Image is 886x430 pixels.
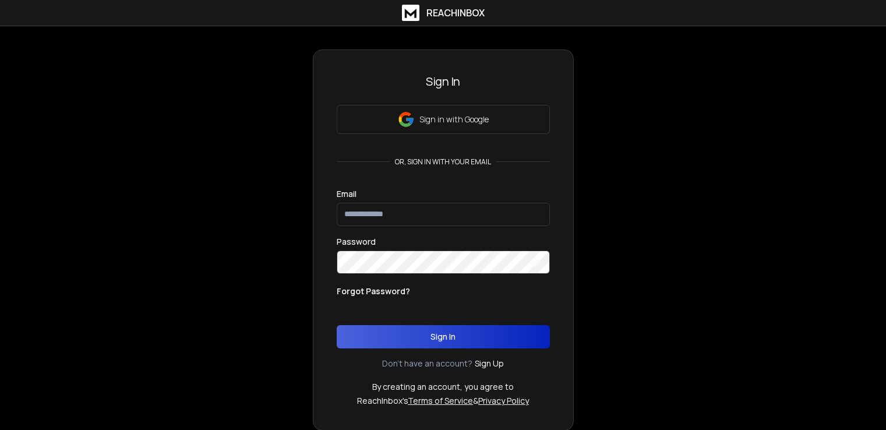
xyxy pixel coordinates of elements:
p: Forgot Password? [337,286,410,297]
img: logo [402,5,419,21]
p: ReachInbox's & [357,395,529,407]
p: By creating an account, you agree to [372,381,514,393]
p: Sign in with Google [419,114,489,125]
h1: ReachInbox [426,6,485,20]
p: Don't have an account? [382,358,472,369]
a: ReachInbox [402,5,485,21]
a: Terms of Service [408,395,473,406]
p: or, sign in with your email [390,157,496,167]
h3: Sign In [337,73,550,90]
label: Password [337,238,376,246]
a: Privacy Policy [478,395,529,406]
a: Sign Up [475,358,504,369]
label: Email [337,190,356,198]
button: Sign In [337,325,550,348]
button: Sign in with Google [337,105,550,134]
